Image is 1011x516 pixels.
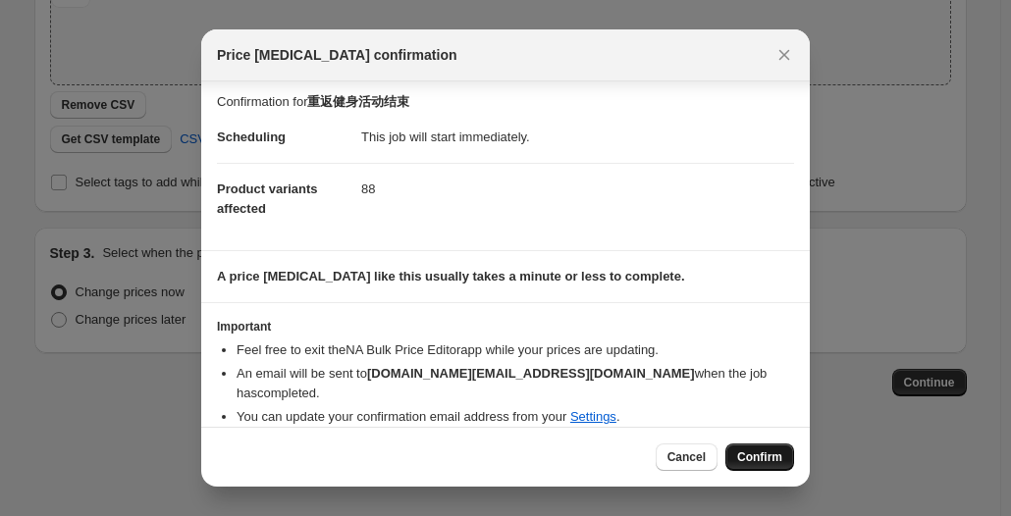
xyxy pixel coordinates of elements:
span: Scheduling [217,129,286,144]
b: A price [MEDICAL_DATA] like this usually takes a minute or less to complete. [217,269,685,284]
button: Cancel [656,443,718,471]
li: You can update your confirmation email address from your . [237,407,794,427]
button: Confirm [725,443,794,471]
dd: This job will start immediately. [361,112,794,163]
button: Close [771,41,798,69]
dd: 88 [361,163,794,215]
li: Feel free to exit the NA Bulk Price Editor app while your prices are updating. [237,340,794,360]
span: Product variants affected [217,181,318,216]
b: 重返健身活动结束 [307,94,409,109]
li: An email will be sent to when the job has completed . [237,364,794,403]
p: Confirmation for [217,92,794,112]
span: Cancel [667,449,706,465]
h3: Important [217,319,794,335]
b: [DOMAIN_NAME][EMAIL_ADDRESS][DOMAIN_NAME] [367,366,695,381]
span: Confirm [737,449,782,465]
a: Settings [570,409,616,424]
span: Price [MEDICAL_DATA] confirmation [217,45,457,65]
